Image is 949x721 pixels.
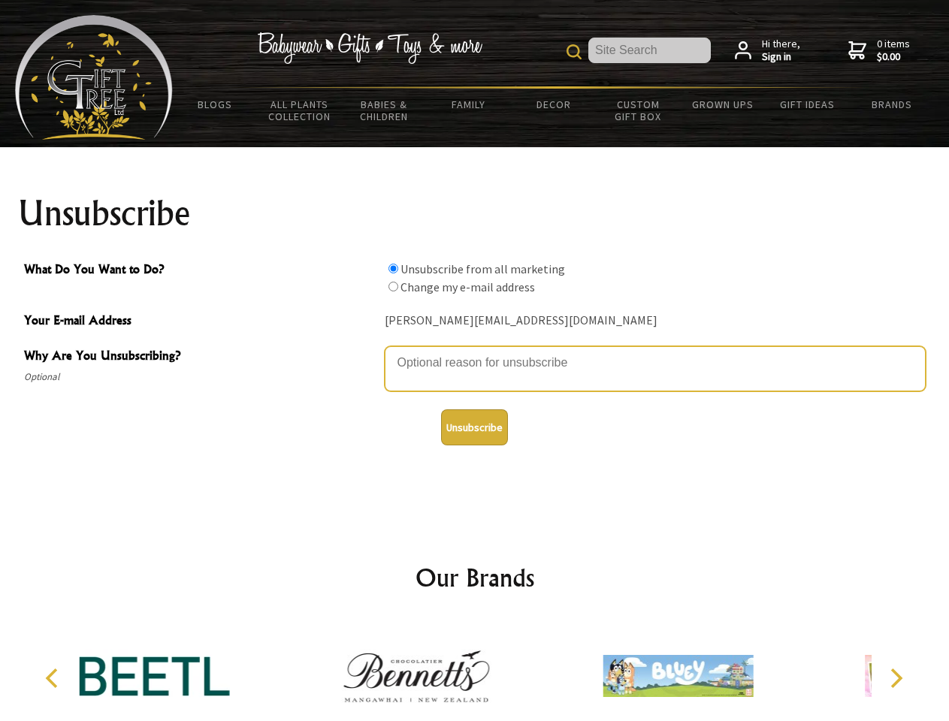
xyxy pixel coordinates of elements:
[342,89,427,132] a: Babies & Children
[258,89,343,132] a: All Plants Collection
[400,279,535,294] label: Change my e-mail address
[385,346,926,391] textarea: Why Are You Unsubscribing?
[388,282,398,291] input: What Do You Want to Do?
[848,38,910,64] a: 0 items$0.00
[441,409,508,445] button: Unsubscribe
[400,261,565,276] label: Unsubscribe from all marketing
[735,38,800,64] a: Hi there,Sign in
[257,32,482,64] img: Babywear - Gifts - Toys & more
[15,15,173,140] img: Babyware - Gifts - Toys and more...
[850,89,935,120] a: Brands
[765,89,850,120] a: Gift Ideas
[24,368,377,386] span: Optional
[24,311,377,333] span: Your E-mail Address
[385,309,926,333] div: [PERSON_NAME][EMAIL_ADDRESS][DOMAIN_NAME]
[588,38,711,63] input: Site Search
[762,38,800,64] span: Hi there,
[567,44,582,59] img: product search
[877,50,910,64] strong: $0.00
[511,89,596,120] a: Decor
[427,89,512,120] a: Family
[762,50,800,64] strong: Sign in
[879,662,912,695] button: Next
[388,264,398,273] input: What Do You Want to Do?
[30,560,920,596] h2: Our Brands
[38,662,71,695] button: Previous
[877,37,910,64] span: 0 items
[24,346,377,368] span: Why Are You Unsubscribing?
[24,260,377,282] span: What Do You Want to Do?
[596,89,681,132] a: Custom Gift Box
[680,89,765,120] a: Grown Ups
[173,89,258,120] a: BLOGS
[18,195,932,231] h1: Unsubscribe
